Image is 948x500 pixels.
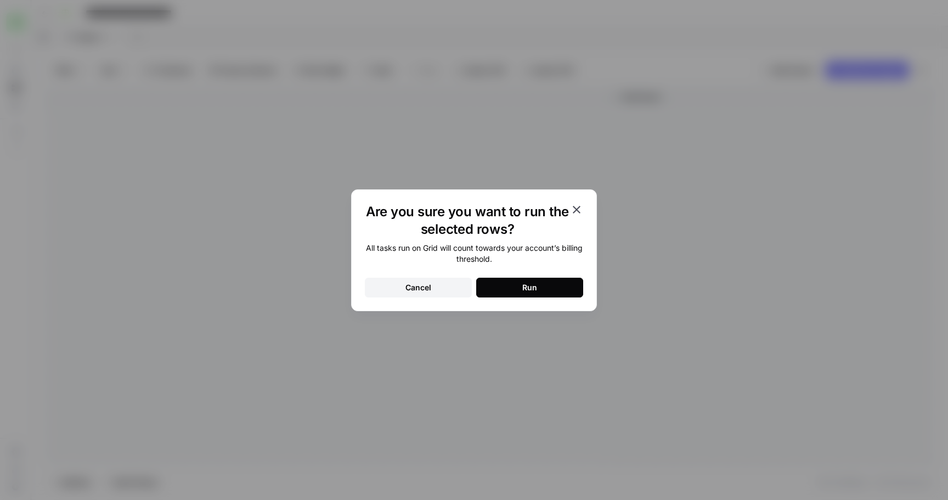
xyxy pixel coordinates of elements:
[365,243,583,265] div: All tasks run on Grid will count towards your account’s billing threshold.
[365,203,570,238] h1: Are you sure you want to run the selected rows?
[405,282,431,293] div: Cancel
[476,278,583,297] button: Run
[365,278,472,297] button: Cancel
[522,282,537,293] div: Run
